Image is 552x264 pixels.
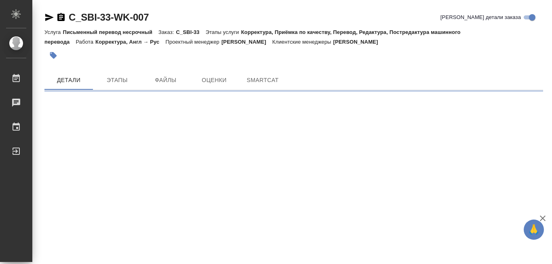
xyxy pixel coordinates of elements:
span: SmartCat [243,75,282,85]
span: Файлы [146,75,185,85]
p: [PERSON_NAME] [221,39,272,45]
button: Скопировать ссылку для ЯМессенджера [44,13,54,22]
span: Оценки [195,75,234,85]
span: 🙏 [527,221,541,238]
p: Корректура, Приёмка по качеству, Перевод, Редактура, Постредактура машинного перевода [44,29,461,45]
button: 🙏 [524,220,544,240]
p: Работа [76,39,95,45]
button: Скопировать ссылку [56,13,66,22]
p: Этапы услуги [206,29,241,35]
span: Детали [49,75,88,85]
p: Письменный перевод несрочный [63,29,158,35]
p: [PERSON_NAME] [333,39,384,45]
span: [PERSON_NAME] детали заказа [440,13,521,21]
p: Проектный менеджер [165,39,221,45]
span: Этапы [98,75,137,85]
p: Клиентские менеджеры [272,39,333,45]
p: C_SBI-33 [176,29,205,35]
p: Корректура, Англ → Рус [95,39,165,45]
a: C_SBI-33-WK-007 [69,12,149,23]
p: Услуга [44,29,63,35]
p: Заказ: [158,29,176,35]
button: Добавить тэг [44,46,62,64]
